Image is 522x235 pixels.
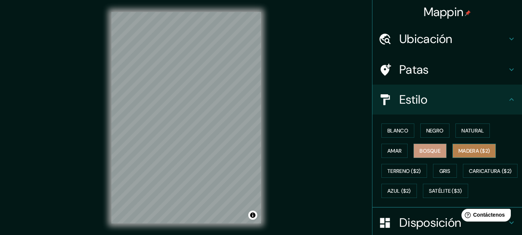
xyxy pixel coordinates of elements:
[465,10,471,16] img: pin-icon.png
[458,147,490,154] font: Madera ($2)
[381,184,417,198] button: Azul ($2)
[387,127,408,134] font: Blanco
[433,164,457,178] button: Gris
[463,164,518,178] button: Caricatura ($2)
[452,144,496,158] button: Madera ($2)
[455,123,490,138] button: Natural
[387,168,421,174] font: Terreno ($2)
[399,31,452,47] font: Ubicación
[387,147,402,154] font: Amar
[399,62,429,77] font: Patas
[424,4,464,20] font: Mappin
[439,168,451,174] font: Gris
[414,144,446,158] button: Bosque
[426,127,444,134] font: Negro
[372,85,522,115] div: Estilo
[420,147,440,154] font: Bosque
[381,164,427,178] button: Terreno ($2)
[399,92,427,107] font: Estilo
[111,12,261,223] canvas: Mapa
[372,55,522,85] div: Patas
[387,188,411,195] font: Azul ($2)
[420,123,450,138] button: Negro
[469,168,512,174] font: Caricatura ($2)
[455,206,514,227] iframe: Lanzador de widgets de ayuda
[381,144,408,158] button: Amar
[381,123,414,138] button: Blanco
[372,24,522,54] div: Ubicación
[248,211,257,220] button: Activar o desactivar atribución
[399,215,461,231] font: Disposición
[429,188,462,195] font: Satélite ($3)
[461,127,484,134] font: Natural
[423,184,468,198] button: Satélite ($3)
